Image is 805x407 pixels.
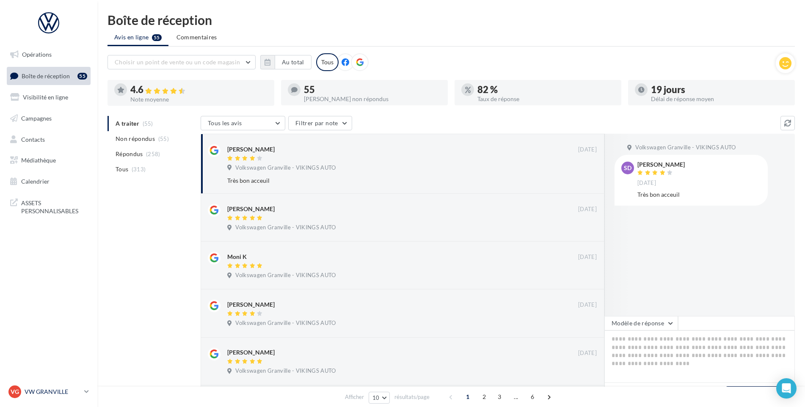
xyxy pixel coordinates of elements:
[21,197,87,215] span: ASSETS PERSONNALISABLES
[5,110,92,127] a: Campagnes
[235,319,336,327] span: Volkswagen Granville - VIKINGS AUTO
[227,145,275,154] div: [PERSON_NAME]
[493,390,506,404] span: 3
[21,135,45,143] span: Contacts
[22,72,70,79] span: Boîte de réception
[201,116,285,130] button: Tous les avis
[526,390,539,404] span: 6
[461,390,474,404] span: 1
[5,131,92,148] a: Contacts
[578,253,597,261] span: [DATE]
[116,150,143,158] span: Répondus
[624,164,631,172] span: SD
[227,253,247,261] div: Moni K
[260,55,312,69] button: Au total
[288,116,352,130] button: Filtrer par note
[635,144,736,151] span: Volkswagen Granville - VIKINGS AUTO
[369,392,390,404] button: 10
[394,393,430,401] span: résultats/page
[116,165,128,173] span: Tous
[235,367,336,375] span: Volkswagen Granville - VIKINGS AUTO
[108,14,795,26] div: Boîte de réception
[578,301,597,309] span: [DATE]
[25,388,81,396] p: VW GRANVILLE
[477,96,615,102] div: Taux de réponse
[21,178,50,185] span: Calendrier
[304,85,441,94] div: 55
[7,384,91,400] a: VG VW GRANVILLE
[132,166,146,173] span: (313)
[477,390,491,404] span: 2
[11,388,19,396] span: VG
[208,119,242,126] span: Tous les avis
[5,88,92,106] a: Visibilité en ligne
[235,272,336,279] span: Volkswagen Granville - VIKINGS AUTO
[130,85,267,95] div: 4.6
[578,349,597,357] span: [DATE]
[176,33,217,41] span: Commentaires
[304,96,441,102] div: [PERSON_NAME] non répondus
[345,393,364,401] span: Afficher
[316,53,339,71] div: Tous
[227,300,275,309] div: [PERSON_NAME]
[509,390,523,404] span: ...
[604,316,678,330] button: Modèle de réponse
[23,93,68,101] span: Visibilité en ligne
[227,176,542,185] div: Très bon acceuil
[130,96,267,102] div: Note moyenne
[578,206,597,213] span: [DATE]
[5,151,92,169] a: Médiathèque
[637,190,761,199] div: Très bon acceuil
[21,157,56,164] span: Médiathèque
[372,394,380,401] span: 10
[115,58,240,66] span: Choisir un point de vente ou un code magasin
[5,173,92,190] a: Calendrier
[21,115,52,122] span: Campagnes
[5,46,92,63] a: Opérations
[235,164,336,172] span: Volkswagen Granville - VIKINGS AUTO
[5,67,92,85] a: Boîte de réception55
[227,205,275,213] div: [PERSON_NAME]
[651,85,788,94] div: 19 jours
[158,135,169,142] span: (55)
[22,51,52,58] span: Opérations
[146,151,160,157] span: (258)
[235,224,336,231] span: Volkswagen Granville - VIKINGS AUTO
[651,96,788,102] div: Délai de réponse moyen
[77,73,87,80] div: 55
[578,146,597,154] span: [DATE]
[637,179,656,187] span: [DATE]
[275,55,312,69] button: Au total
[477,85,615,94] div: 82 %
[637,162,685,168] div: [PERSON_NAME]
[227,348,275,357] div: [PERSON_NAME]
[5,194,92,219] a: ASSETS PERSONNALISABLES
[108,55,256,69] button: Choisir un point de vente ou un code magasin
[116,135,155,143] span: Non répondus
[776,378,797,399] div: Open Intercom Messenger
